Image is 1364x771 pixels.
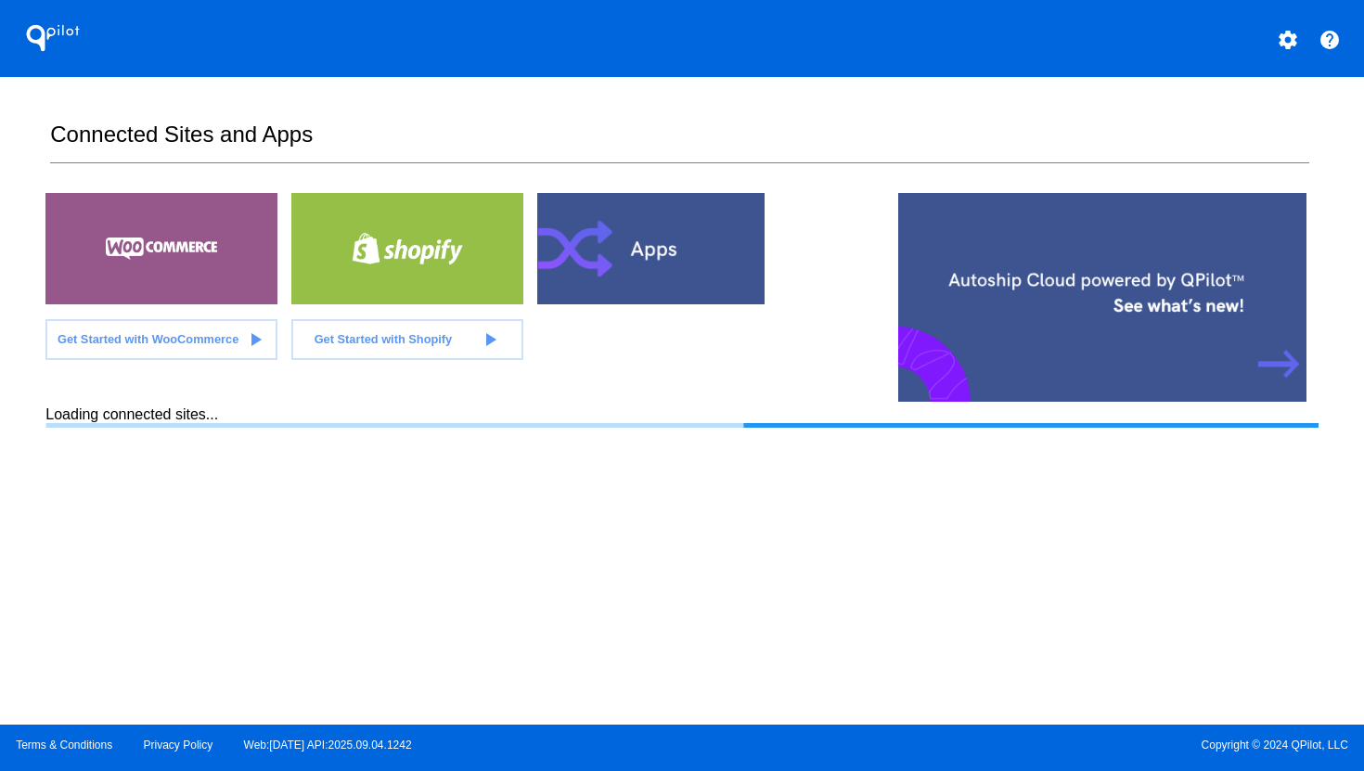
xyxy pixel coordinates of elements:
h1: QPilot [16,19,90,57]
mat-icon: help [1319,29,1341,51]
mat-icon: settings [1277,29,1299,51]
span: Get Started with WooCommerce [58,332,238,346]
h2: Connected Sites and Apps [50,122,1308,163]
a: Privacy Policy [144,739,213,752]
mat-icon: play_arrow [479,328,501,351]
a: Terms & Conditions [16,739,112,752]
a: Web:[DATE] API:2025.09.04.1242 [244,739,412,752]
div: Loading connected sites... [45,406,1318,428]
a: Get Started with Shopify [291,319,523,360]
mat-icon: play_arrow [244,328,266,351]
span: Copyright © 2024 QPilot, LLC [698,739,1348,752]
span: Get Started with Shopify [315,332,453,346]
a: Get Started with WooCommerce [45,319,277,360]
